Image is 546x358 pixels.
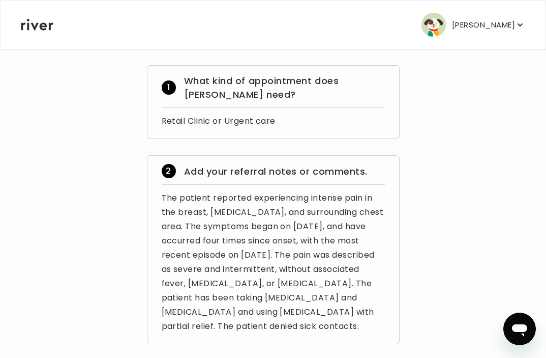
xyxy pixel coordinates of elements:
span: 1 [162,80,176,95]
div: The patient reported experiencing intense pain in the breast, [MEDICAL_DATA], and surrounding che... [162,191,385,334]
p: Add your referral notes or comments. [184,164,368,178]
span: 2 [162,164,176,178]
p: What kind of appointment does [PERSON_NAME] need? [184,74,385,101]
iframe: Button to launch messaging window [503,313,536,345]
p: [PERSON_NAME] [452,18,515,32]
div: Retail Clinic or Urgent care [162,114,385,128]
button: user avatar[PERSON_NAME] [421,13,525,37]
img: user avatar [421,13,446,37]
